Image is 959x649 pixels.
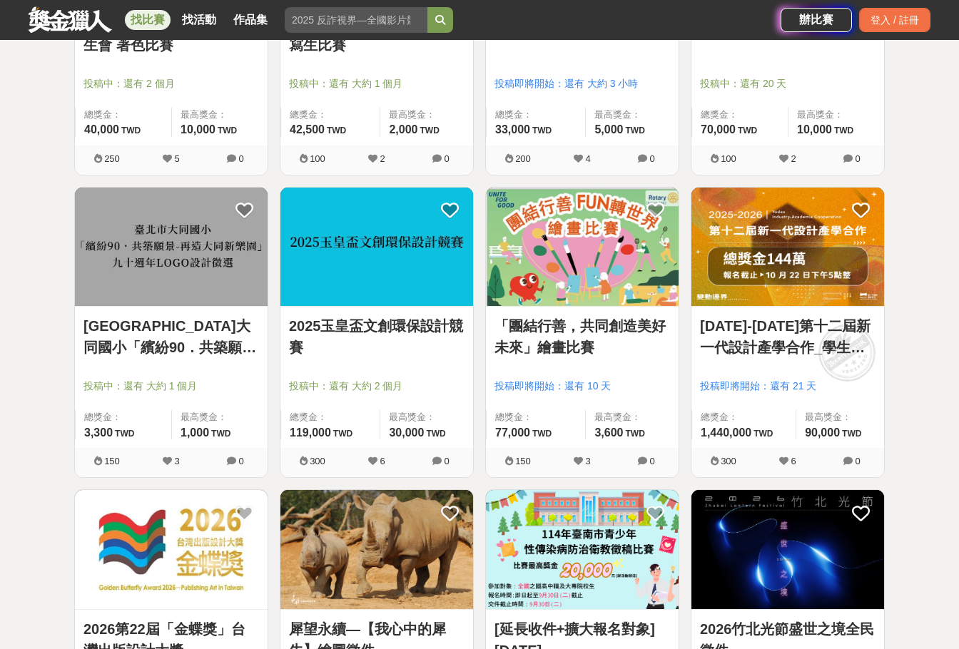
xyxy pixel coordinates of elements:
span: TWD [834,126,853,136]
span: 3 [174,456,179,466]
span: 70,000 [701,123,736,136]
span: 40,000 [84,123,119,136]
span: 150 [515,456,531,466]
span: 2 [380,153,385,164]
span: TWD [211,429,230,439]
span: 10,000 [797,123,832,136]
span: TWD [842,429,861,439]
div: 登入 / 註冊 [859,8,930,32]
span: 總獎金： [290,108,371,122]
span: 最高獎金： [797,108,876,122]
span: 最高獎金： [805,410,876,424]
span: TWD [115,429,134,439]
a: Cover Image [486,188,679,307]
span: TWD [626,126,645,136]
a: Cover Image [691,188,884,307]
span: 6 [791,456,796,466]
a: Cover Image [280,188,473,307]
span: 最高獎金： [389,108,465,122]
span: TWD [532,429,552,439]
span: 投稿即將開始：還有 10 天 [494,379,670,394]
span: 總獎金： [84,108,163,122]
img: Cover Image [75,490,268,609]
span: 總獎金： [701,410,787,424]
span: 0 [238,456,243,466]
span: 119,000 [290,426,331,439]
span: 5 [174,153,179,164]
span: 最高獎金： [594,410,670,424]
span: TWD [426,429,445,439]
span: 最高獎金： [181,410,259,424]
span: 1,000 [181,426,209,439]
input: 2025 反詐視界—全國影片競賽 [285,7,427,33]
a: Cover Image [486,490,679,610]
span: 90,000 [805,426,840,439]
img: Cover Image [486,188,679,307]
img: Cover Image [691,490,884,609]
span: TWD [532,126,552,136]
span: 300 [721,456,736,466]
a: 找比賽 [125,10,171,30]
span: 0 [855,153,860,164]
span: 投稿中：還有 大約 2 個月 [289,379,465,394]
span: 3,300 [84,426,113,439]
a: Cover Image [75,188,268,307]
a: [GEOGRAPHIC_DATA]大同國小「繽紛90．共築願景-再造大同新樂園」 九十週年LOGO設計徵選 [83,315,259,358]
span: 投稿中：還有 大約 1 個月 [83,379,259,394]
span: 100 [721,153,736,164]
span: 投稿中：還有 20 天 [700,76,876,91]
span: 10,000 [181,123,215,136]
a: 辦比賽 [781,8,852,32]
span: 總獎金： [84,410,163,424]
span: 總獎金： [495,108,577,122]
span: 0 [238,153,243,164]
span: 0 [444,456,449,466]
span: 6 [380,456,385,466]
span: 5,000 [594,123,623,136]
span: 最高獎金： [389,410,465,424]
span: 最高獎金： [181,108,259,122]
span: 最高獎金： [594,108,670,122]
a: [DATE]-[DATE]第十二屆新一代設計產學合作_學生徵件 [700,315,876,358]
span: 投稿中：還有 2 個月 [83,76,259,91]
img: Cover Image [486,490,679,609]
span: 總獎金： [290,410,371,424]
span: TWD [327,126,346,136]
span: 2 [791,153,796,164]
img: Cover Image [75,188,268,307]
span: 33,000 [495,123,530,136]
span: 150 [104,456,120,466]
span: 3,600 [594,426,623,439]
span: 42,500 [290,123,325,136]
span: 2,000 [389,123,417,136]
span: TWD [218,126,237,136]
img: Cover Image [280,188,473,307]
span: 0 [444,153,449,164]
a: 作品集 [228,10,273,30]
span: TWD [420,126,440,136]
a: 2025玉皇盃文創環保設計競賽 [289,315,465,358]
a: Cover Image [75,490,268,610]
a: 找活動 [176,10,222,30]
img: Cover Image [280,490,473,609]
a: Cover Image [280,490,473,610]
a: Cover Image [691,490,884,610]
span: TWD [753,429,773,439]
span: 1,440,000 [701,426,751,439]
span: 4 [585,153,590,164]
span: 投稿即將開始：還有 21 天 [700,379,876,394]
span: 30,000 [389,426,424,439]
span: 300 [310,456,325,466]
span: 投稿中：還有 大約 1 個月 [289,76,465,91]
span: TWD [738,126,757,136]
span: 0 [649,153,654,164]
span: 總獎金： [701,108,779,122]
span: TWD [626,429,645,439]
span: 總獎金： [495,410,577,424]
span: 0 [649,456,654,466]
span: 200 [515,153,531,164]
span: TWD [333,429,352,439]
span: 0 [855,456,860,466]
span: 77,000 [495,426,530,439]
